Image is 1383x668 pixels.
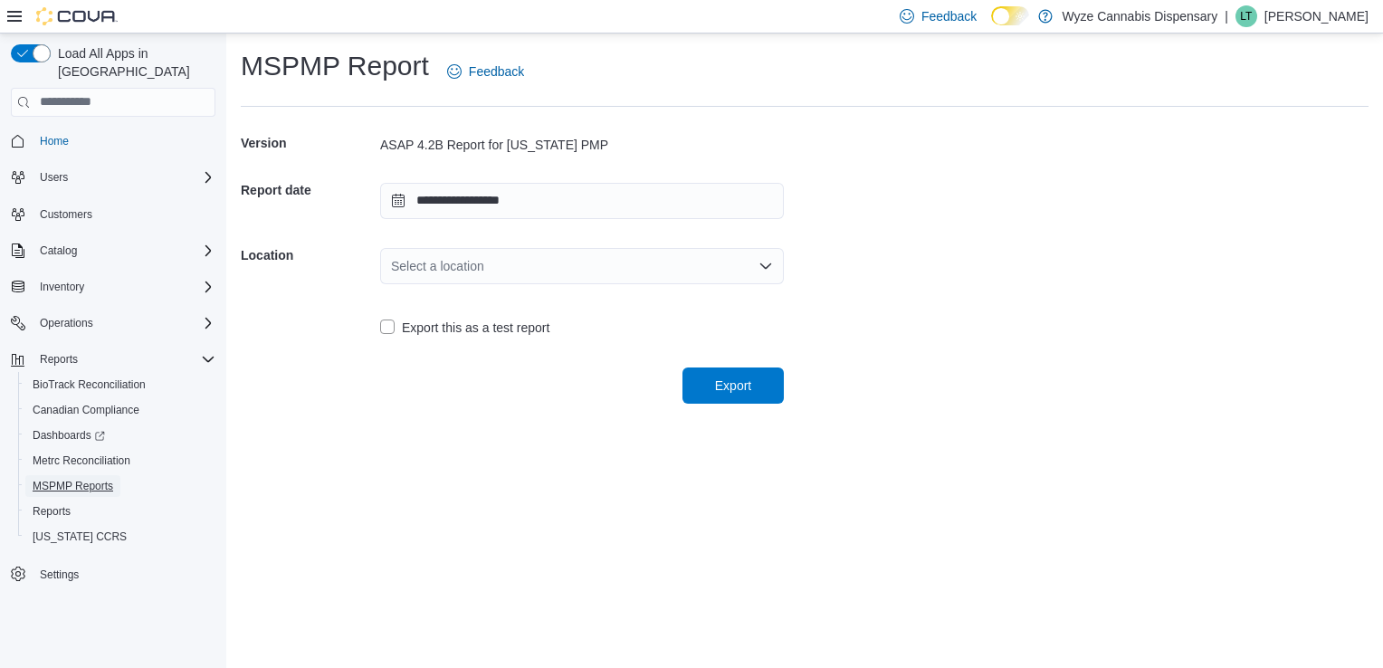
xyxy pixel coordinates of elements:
[4,128,223,154] button: Home
[33,564,86,586] a: Settings
[18,524,223,549] button: [US_STATE] CCRS
[33,276,215,298] span: Inventory
[391,255,393,277] input: Accessible screen reader label
[4,310,223,336] button: Operations
[241,172,377,208] h5: Report date
[18,372,223,397] button: BioTrack Reconciliation
[40,243,77,258] span: Catalog
[1235,5,1257,27] div: Lucas Todd
[33,129,215,152] span: Home
[25,501,215,522] span: Reports
[4,560,223,587] button: Settings
[33,204,100,225] a: Customers
[33,377,146,392] span: BioTrack Reconciliation
[25,501,78,522] a: Reports
[18,397,223,423] button: Canadian Compliance
[380,317,549,339] label: Export this as a test report
[40,134,69,148] span: Home
[241,48,429,84] h1: MSPMP Report
[33,348,215,370] span: Reports
[1264,5,1369,27] p: [PERSON_NAME]
[4,274,223,300] button: Inventory
[1062,5,1217,27] p: Wyze Cannabis Dispensary
[25,526,215,548] span: Washington CCRS
[25,425,215,446] span: Dashboards
[33,203,215,225] span: Customers
[1240,5,1252,27] span: LT
[33,130,76,152] a: Home
[241,237,377,273] h5: Location
[18,423,223,448] a: Dashboards
[18,499,223,524] button: Reports
[33,348,85,370] button: Reports
[991,25,992,26] span: Dark Mode
[25,425,112,446] a: Dashboards
[33,167,215,188] span: Users
[4,201,223,227] button: Customers
[33,240,84,262] button: Catalog
[25,374,215,396] span: BioTrack Reconciliation
[11,120,215,635] nav: Complex example
[33,504,71,519] span: Reports
[241,125,377,161] h5: Version
[51,44,215,81] span: Load All Apps in [GEOGRAPHIC_DATA]
[33,312,215,334] span: Operations
[25,450,215,472] span: Metrc Reconciliation
[25,399,147,421] a: Canadian Compliance
[40,316,93,330] span: Operations
[33,530,127,544] span: [US_STATE] CCRS
[4,347,223,372] button: Reports
[25,374,153,396] a: BioTrack Reconciliation
[40,280,84,294] span: Inventory
[380,136,784,154] div: ASAP 4.2B Report for [US_STATE] PMP
[1225,5,1228,27] p: |
[18,473,223,499] button: MSPMP Reports
[33,312,100,334] button: Operations
[25,475,215,497] span: MSPMP Reports
[715,377,751,395] span: Export
[25,475,120,497] a: MSPMP Reports
[25,450,138,472] a: Metrc Reconciliation
[40,568,79,582] span: Settings
[33,453,130,468] span: Metrc Reconciliation
[33,428,105,443] span: Dashboards
[440,53,531,90] a: Feedback
[4,165,223,190] button: Users
[380,183,784,219] input: Press the down key to open a popover containing a calendar.
[25,399,215,421] span: Canadian Compliance
[4,238,223,263] button: Catalog
[33,479,113,493] span: MSPMP Reports
[758,259,773,273] button: Open list of options
[40,352,78,367] span: Reports
[921,7,977,25] span: Feedback
[33,562,215,585] span: Settings
[40,170,68,185] span: Users
[33,167,75,188] button: Users
[991,6,1029,25] input: Dark Mode
[682,367,784,404] button: Export
[33,240,215,262] span: Catalog
[469,62,524,81] span: Feedback
[36,7,118,25] img: Cova
[40,207,92,222] span: Customers
[18,448,223,473] button: Metrc Reconciliation
[33,276,91,298] button: Inventory
[33,403,139,417] span: Canadian Compliance
[25,526,134,548] a: [US_STATE] CCRS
